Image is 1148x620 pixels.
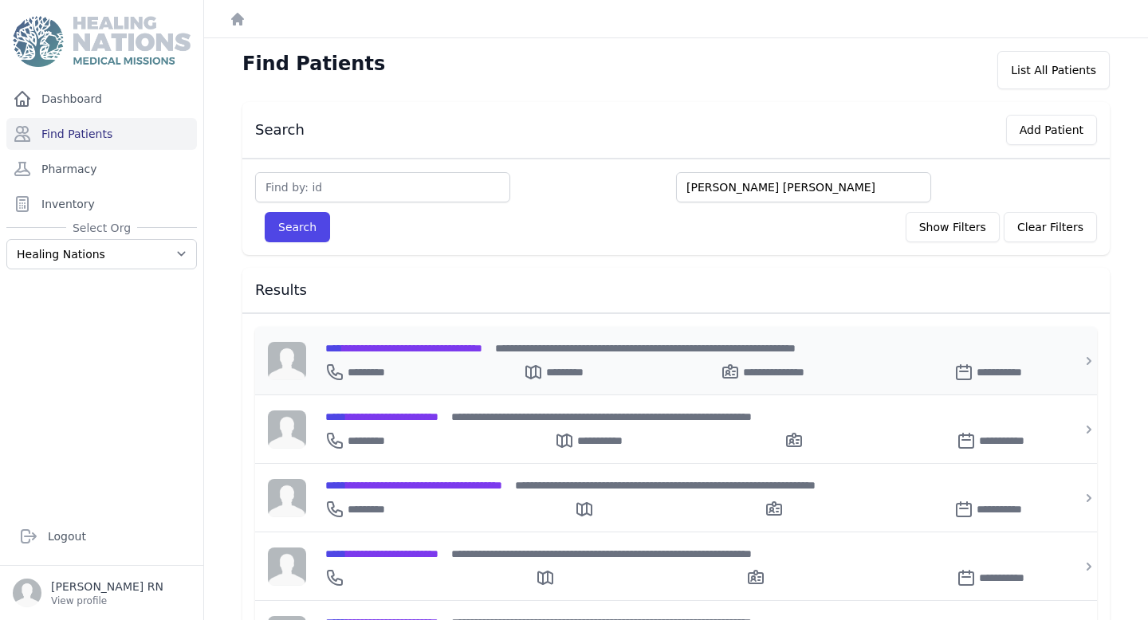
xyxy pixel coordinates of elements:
a: [PERSON_NAME] RN View profile [13,579,191,607]
button: Clear Filters [1004,212,1097,242]
h3: Search [255,120,305,139]
a: Find Patients [6,118,197,150]
a: Inventory [6,188,197,220]
span: Select Org [66,220,137,236]
a: Pharmacy [6,153,197,185]
p: [PERSON_NAME] RN [51,579,163,594]
button: Search [265,212,330,242]
input: Search by: name, government id or phone [676,172,931,202]
button: Add Patient [1006,115,1097,145]
img: person-242608b1a05df3501eefc295dc1bc67a.jpg [268,342,306,380]
img: Medical Missions EMR [13,16,190,67]
input: Find by: id [255,172,510,202]
div: List All Patients [997,51,1110,89]
button: Show Filters [906,212,1000,242]
h3: Results [255,281,1097,300]
p: View profile [51,594,163,607]
a: Logout [13,520,191,552]
a: Dashboard [6,83,197,115]
img: person-242608b1a05df3501eefc295dc1bc67a.jpg [268,547,306,586]
h1: Find Patients [242,51,385,77]
img: person-242608b1a05df3501eefc295dc1bc67a.jpg [268,479,306,517]
img: person-242608b1a05df3501eefc295dc1bc67a.jpg [268,410,306,449]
